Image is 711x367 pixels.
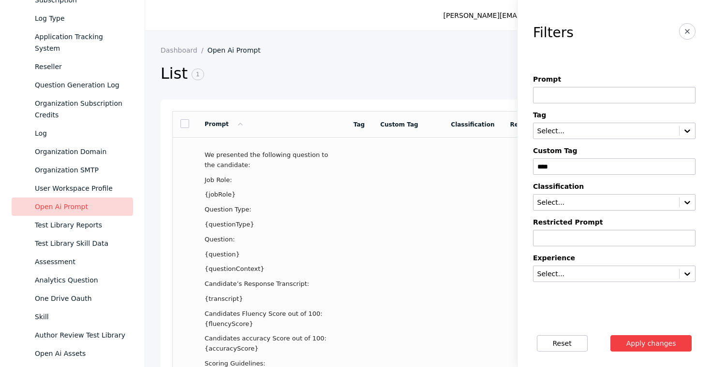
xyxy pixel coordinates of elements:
[205,235,338,245] p: Question:
[35,164,125,176] div: Organization SMTP
[533,183,696,190] label: Classification
[12,124,133,142] a: Log
[354,121,365,128] a: Tag
[35,274,125,286] div: Analytics Question
[35,79,125,91] div: Question Generation Log
[35,256,125,268] div: Assessment
[35,183,125,194] div: User Workspace Profile
[35,238,125,249] div: Test Library Skill Data
[161,64,533,84] h2: List
[35,293,125,304] div: One Drive Oauth
[205,190,338,200] p: {jobRole}
[12,28,133,57] a: Application Tracking System
[207,46,268,54] a: Open Ai Prompt
[451,121,494,128] a: Classification
[205,250,338,260] p: {question}
[205,220,338,230] p: {questionType}
[192,69,204,80] span: 1
[205,264,338,274] p: {questionContext}
[12,57,133,76] a: Reseller
[12,179,133,198] a: User Workspace Profile
[35,31,125,54] div: Application Tracking System
[12,94,133,124] a: Organization Subscription Credits
[12,216,133,234] a: Test Library Reports
[533,218,696,226] label: Restricted Prompt
[12,161,133,179] a: Organization SMTP
[35,13,125,24] div: Log Type
[537,335,588,352] button: Reset
[35,348,125,359] div: Open Ai Assets
[35,311,125,323] div: Skill
[12,142,133,161] a: Organization Domain
[205,175,338,185] p: Job Role:
[35,146,125,157] div: Organization Domain
[205,121,244,127] a: Prompt
[444,10,674,21] div: [PERSON_NAME][EMAIL_ADDRESS][PERSON_NAME][DOMAIN_NAME]
[35,219,125,231] div: Test Library Reports
[12,234,133,253] a: Test Library Skill Data
[205,279,338,289] p: Candidate’s Response Transcript:
[12,198,133,216] a: Open Ai Prompt
[12,9,133,28] a: Log Type
[533,147,696,155] label: Custom Tag
[35,61,125,72] div: Reseller
[205,334,338,354] p: Candidates accuracy Score out of 100: {accuracyScore}
[510,121,570,128] a: Restricted Prompt
[380,121,418,128] a: Custom Tag
[533,111,696,119] label: Tag
[533,75,696,83] label: Prompt
[12,76,133,94] a: Question Generation Log
[12,253,133,271] a: Assessment
[12,344,133,363] a: Open Ai Assets
[205,309,338,329] p: Candidates Fluency Score out of 100: {fluencyScore}
[205,205,338,215] p: Question Type:
[12,308,133,326] a: Skill
[12,326,133,344] a: Author Review Test Library
[533,254,696,262] label: Experience
[205,150,338,170] p: We presented the following question to the candidate:
[35,329,125,341] div: Author Review Test Library
[35,127,125,139] div: Log
[533,25,574,41] h3: Filters
[610,335,692,352] button: Apply changes
[12,289,133,308] a: One Drive Oauth
[35,201,125,212] div: Open Ai Prompt
[161,46,207,54] a: Dashboard
[35,98,125,121] div: Organization Subscription Credits
[12,271,133,289] a: Analytics Question
[205,294,338,304] p: {transcript}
